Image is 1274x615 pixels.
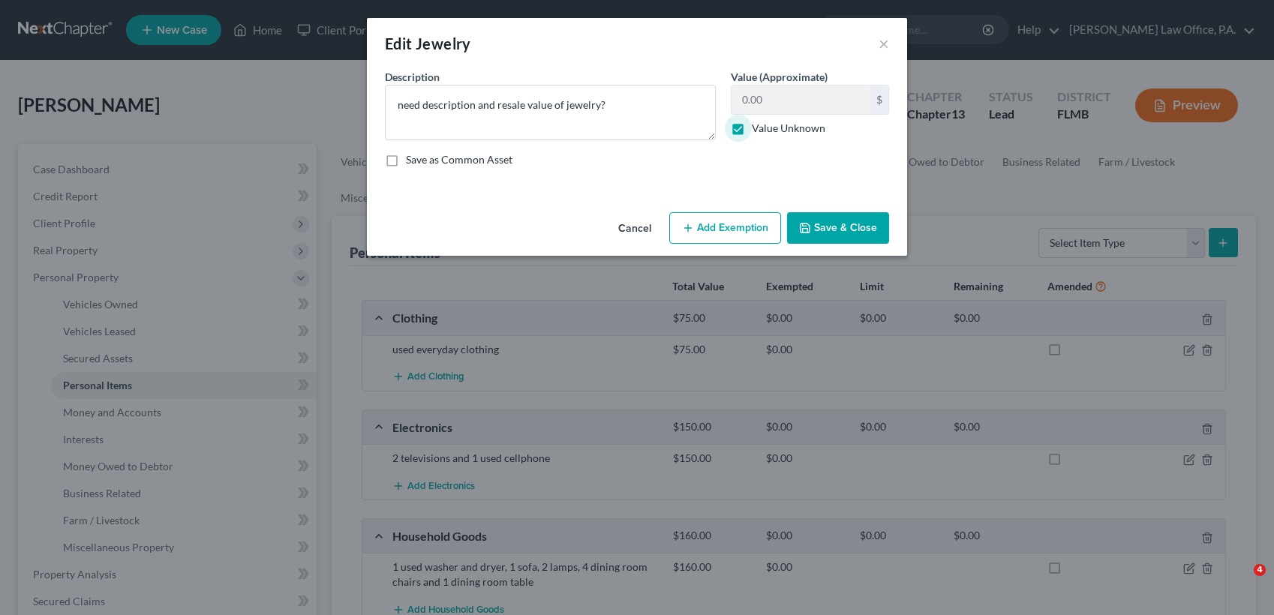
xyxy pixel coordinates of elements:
[1223,564,1259,600] iframe: Intercom live chat
[669,212,781,244] button: Add Exemption
[1254,564,1266,576] span: 4
[879,34,889,52] button: ×
[385,33,471,54] div: Edit Jewelry
[385,70,440,83] span: Description
[732,85,870,114] input: 0.00
[606,214,663,244] button: Cancel
[787,212,889,244] button: Save & Close
[870,85,888,114] div: $
[731,69,828,85] label: Value (Approximate)
[406,152,512,167] label: Save as Common Asset
[752,121,825,136] label: Value Unknown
